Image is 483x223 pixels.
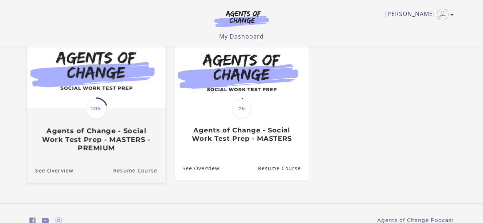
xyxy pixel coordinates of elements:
[182,126,301,143] h3: Agents of Change - Social Work Test Prep - MASTERS
[86,99,106,119] span: 20%
[175,156,220,180] a: Agents of Change - Social Work Test Prep - MASTERS: See Overview
[385,9,450,20] a: Toggle menu
[219,32,264,40] a: My Dashboard
[113,158,165,182] a: Agents of Change - Social Work Test Prep - MASTERS - PREMIUM: Resume Course
[232,99,251,119] span: 2%
[207,10,277,27] img: Agents of Change Logo
[258,156,308,180] a: Agents of Change - Social Work Test Prep - MASTERS: Resume Course
[35,127,157,152] h3: Agents of Change - Social Work Test Prep - MASTERS - PREMIUM
[27,158,73,182] a: Agents of Change - Social Work Test Prep - MASTERS - PREMIUM: See Overview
